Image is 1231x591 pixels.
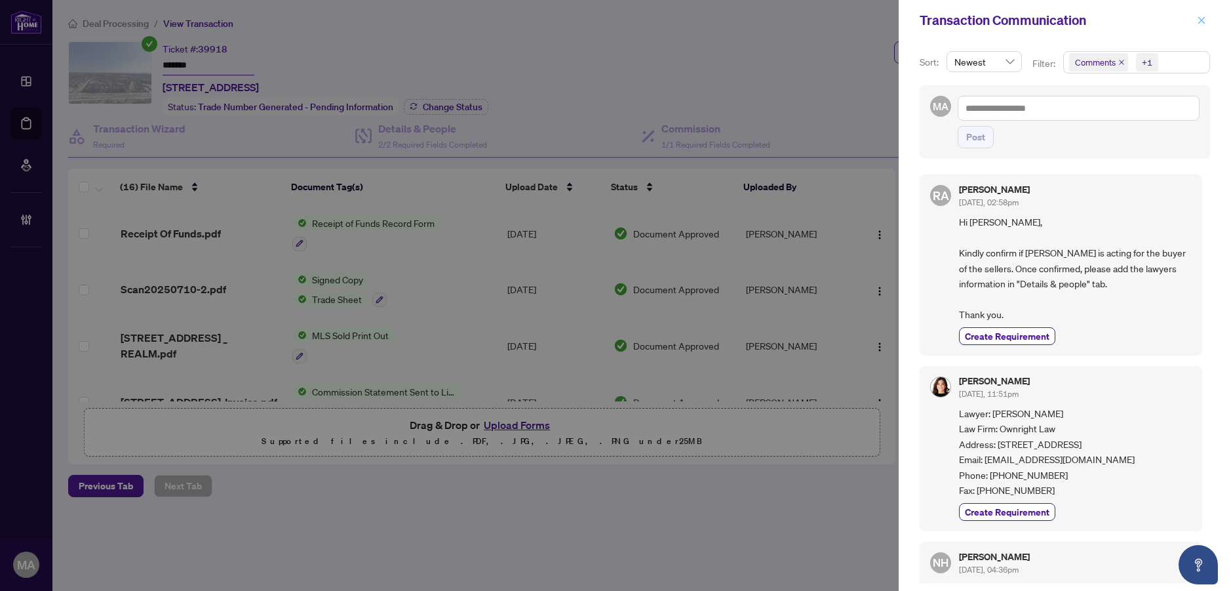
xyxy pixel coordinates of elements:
span: Comments [1075,56,1116,69]
span: Lawyer: [PERSON_NAME] Law Firm: Ownright Law Address: [STREET_ADDRESS] Email: [EMAIL_ADDRESS][DOM... [959,406,1192,498]
span: close [1197,16,1206,25]
button: Post [958,126,994,148]
button: Open asap [1179,545,1218,584]
span: Create Requirement [965,505,1049,519]
span: Create Requirement [965,329,1049,343]
span: RA [933,186,949,205]
span: [DATE], 11:51pm [959,389,1019,399]
span: [DATE], 02:58pm [959,197,1019,207]
p: Filter: [1032,56,1057,71]
span: [DATE], 04:36pm [959,565,1019,575]
h5: [PERSON_NAME] [959,377,1030,386]
span: NH [933,554,948,571]
p: Sort: [920,55,941,70]
button: Create Requirement [959,327,1055,345]
span: Newest [954,52,1014,71]
img: Profile Icon [931,377,950,397]
button: Create Requirement [959,503,1055,521]
span: Comments [1069,53,1128,71]
h5: [PERSON_NAME] [959,552,1030,561]
span: close [1118,59,1125,66]
span: MA [933,98,948,114]
div: Transaction Communication [920,10,1193,30]
h5: [PERSON_NAME] [959,185,1030,194]
span: Hi [PERSON_NAME], Kindly confirm if [PERSON_NAME] is acting for the buyer of the sellers. Once co... [959,214,1192,322]
div: +1 [1142,56,1152,69]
